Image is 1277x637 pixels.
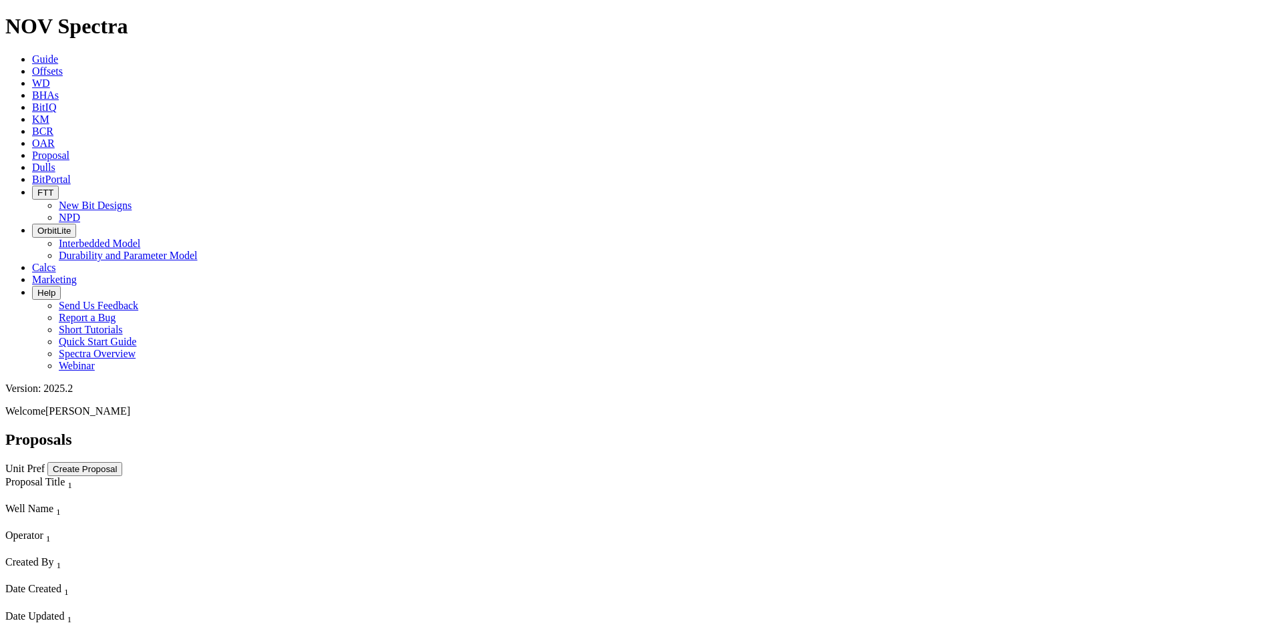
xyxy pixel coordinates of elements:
a: Short Tutorials [59,324,123,335]
span: Sort None [46,529,51,541]
span: Sort None [67,476,72,487]
div: Well Name Sort None [5,503,208,517]
a: BitPortal [32,174,71,185]
a: Send Us Feedback [59,300,138,311]
span: Operator [5,529,43,541]
a: NPD [59,212,80,223]
span: FTT [37,188,53,198]
a: Webinar [59,360,95,371]
a: KM [32,114,49,125]
button: Create Proposal [47,462,122,476]
span: Well Name [5,503,53,514]
a: Quick Start Guide [59,336,136,347]
a: WD [32,77,50,89]
div: Sort None [5,583,208,610]
a: Report a Bug [59,312,116,323]
sub: 1 [56,507,61,517]
div: Sort None [5,556,208,583]
h1: NOV Spectra [5,14,1272,39]
a: Marketing [32,274,77,285]
span: Sort None [67,610,71,622]
button: FTT [32,186,59,200]
a: BHAs [32,89,59,101]
div: Column Menu [5,544,208,556]
sub: 1 [67,480,72,490]
sub: 1 [64,588,69,598]
a: BCR [32,126,53,137]
button: OrbitLite [32,224,76,238]
span: [PERSON_NAME] [45,405,130,417]
button: Help [32,286,61,300]
div: Column Menu [5,517,208,529]
sub: 1 [46,534,51,544]
a: Durability and Parameter Model [59,250,198,261]
sub: 1 [67,614,71,624]
a: BitIQ [32,101,56,113]
p: Welcome [5,405,1272,417]
a: Unit Pref [5,463,45,474]
span: Proposal Title [5,476,65,487]
a: Guide [32,53,58,65]
div: Proposal Title Sort None [5,476,208,491]
span: Sort None [56,556,61,568]
div: Column Menu [5,625,208,637]
a: Dulls [32,162,55,173]
span: Help [37,288,55,298]
a: Offsets [32,65,63,77]
sub: 1 [56,560,61,570]
span: OrbitLite [37,226,71,236]
a: New Bit Designs [59,200,132,211]
div: Sort None [5,476,208,503]
div: Date Created Sort None [5,583,208,598]
div: Sort None [5,610,208,637]
div: Operator Sort None [5,529,208,544]
a: Interbedded Model [59,238,140,249]
a: Proposal [32,150,69,161]
a: OAR [32,138,55,149]
span: Sort None [56,503,61,514]
span: Date Created [5,583,61,594]
div: Sort None [5,529,208,556]
div: Version: 2025.2 [5,383,1272,395]
div: Column Menu [5,491,208,503]
a: Calcs [32,262,56,273]
span: Created By [5,556,53,568]
div: Date Updated Sort None [5,610,208,625]
h2: Proposals [5,431,1272,449]
div: Column Menu [5,598,208,610]
span: Date Updated [5,610,64,622]
a: Spectra Overview [59,348,136,359]
div: Column Menu [5,571,208,583]
div: Created By Sort None [5,556,208,571]
div: Sort None [5,503,208,529]
span: Sort None [64,583,69,594]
